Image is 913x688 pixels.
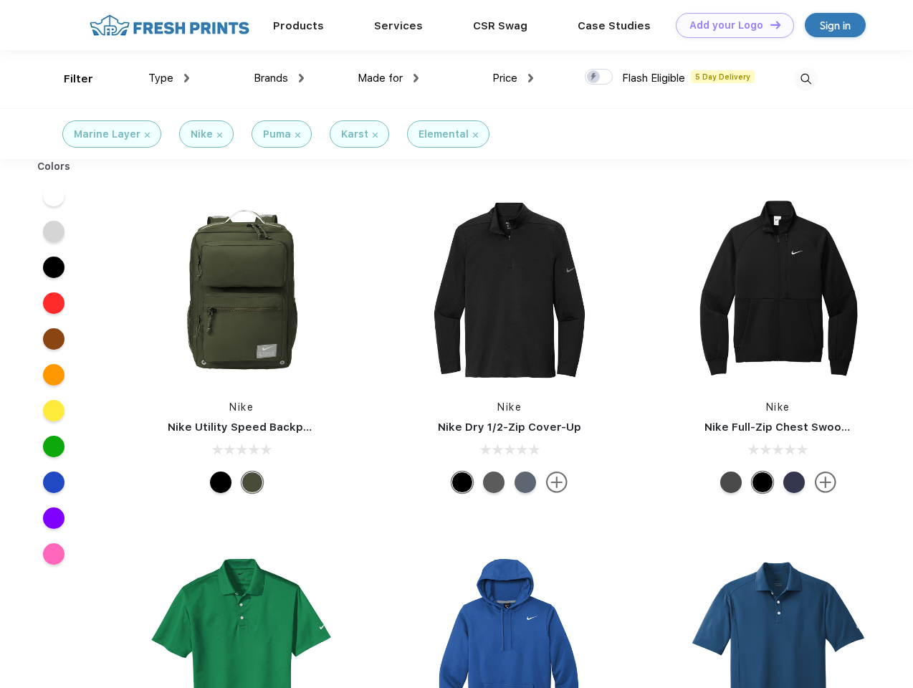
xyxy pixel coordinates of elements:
a: Services [374,19,423,32]
div: Black [210,472,231,493]
img: more.svg [815,472,836,493]
a: Nike [766,401,790,413]
a: Nike [497,401,522,413]
div: Black [451,472,473,493]
img: func=resize&h=266 [146,195,337,386]
img: fo%20logo%202.webp [85,13,254,38]
div: Black Heather [483,472,505,493]
a: Nike [229,401,254,413]
div: Midnight Navy [783,472,805,493]
div: Colors [27,159,82,174]
a: Nike Full-Zip Chest Swoosh Jacket [704,421,895,434]
span: Type [148,72,173,85]
img: more.svg [546,472,568,493]
div: Elemental [419,127,469,142]
a: CSR Swag [473,19,527,32]
img: filter_cancel.svg [145,133,150,138]
img: func=resize&h=266 [683,195,874,386]
div: Anthracite [720,472,742,493]
img: dropdown.png [184,74,189,82]
a: Sign in [805,13,866,37]
img: filter_cancel.svg [473,133,478,138]
div: Add your Logo [689,19,763,32]
img: filter_cancel.svg [373,133,378,138]
span: Price [492,72,517,85]
a: Nike Dry 1/2-Zip Cover-Up [438,421,581,434]
img: filter_cancel.svg [217,133,222,138]
a: Products [273,19,324,32]
img: func=resize&h=266 [414,195,605,386]
div: Filter [64,71,93,87]
div: Marine Layer [74,127,140,142]
div: Navy Heather [515,472,536,493]
img: dropdown.png [528,74,533,82]
div: Sign in [820,17,851,34]
div: Cargo Khaki [242,472,263,493]
div: Karst [341,127,368,142]
div: Black [752,472,773,493]
span: Flash Eligible [622,72,685,85]
span: Brands [254,72,288,85]
div: Puma [263,127,291,142]
img: dropdown.png [414,74,419,82]
span: 5 Day Delivery [691,70,755,83]
a: Nike Utility Speed Backpack [168,421,322,434]
span: Made for [358,72,403,85]
img: desktop_search.svg [794,67,818,91]
img: DT [770,21,780,29]
div: Nike [191,127,213,142]
img: dropdown.png [299,74,304,82]
img: filter_cancel.svg [295,133,300,138]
